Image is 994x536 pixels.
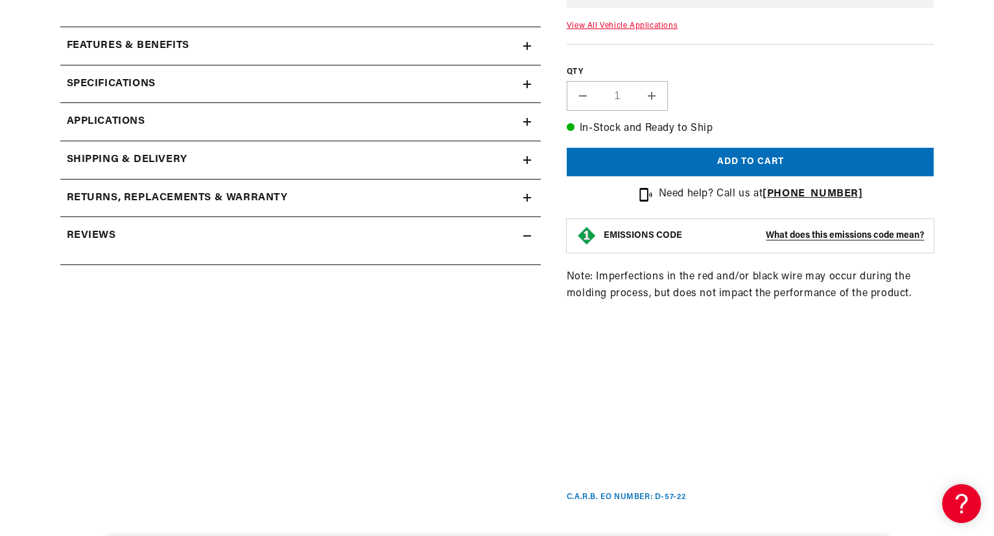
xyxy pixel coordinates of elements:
h2: Reviews [67,227,116,244]
h2: Features & Benefits [67,38,189,54]
a: [PHONE_NUMBER] [763,189,862,199]
strong: What does this emissions code mean? [766,231,924,240]
strong: EMISSIONS CODE [604,231,682,240]
span: Applications [67,113,145,130]
p: Need help? Call us at [659,186,863,203]
summary: Features & Benefits [60,27,541,65]
summary: Shipping & Delivery [60,141,541,179]
p: C.A.R.B. EO Number: D-57-22 [567,492,687,503]
a: Applications [60,103,541,141]
button: Add to cart [567,148,934,177]
summary: Reviews [60,217,541,255]
p: In-Stock and Ready to Ship [567,121,934,137]
button: EMISSIONS CODEWhat does this emissions code mean? [604,230,925,242]
h2: Returns, Replacements & Warranty [67,190,288,207]
summary: Returns, Replacements & Warranty [60,180,541,217]
label: QTY [567,67,934,78]
img: Emissions code [576,226,597,246]
summary: Specifications [60,65,541,103]
h2: Shipping & Delivery [67,152,187,169]
a: View All Vehicle Applications [567,22,678,30]
h2: Specifications [67,76,156,93]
